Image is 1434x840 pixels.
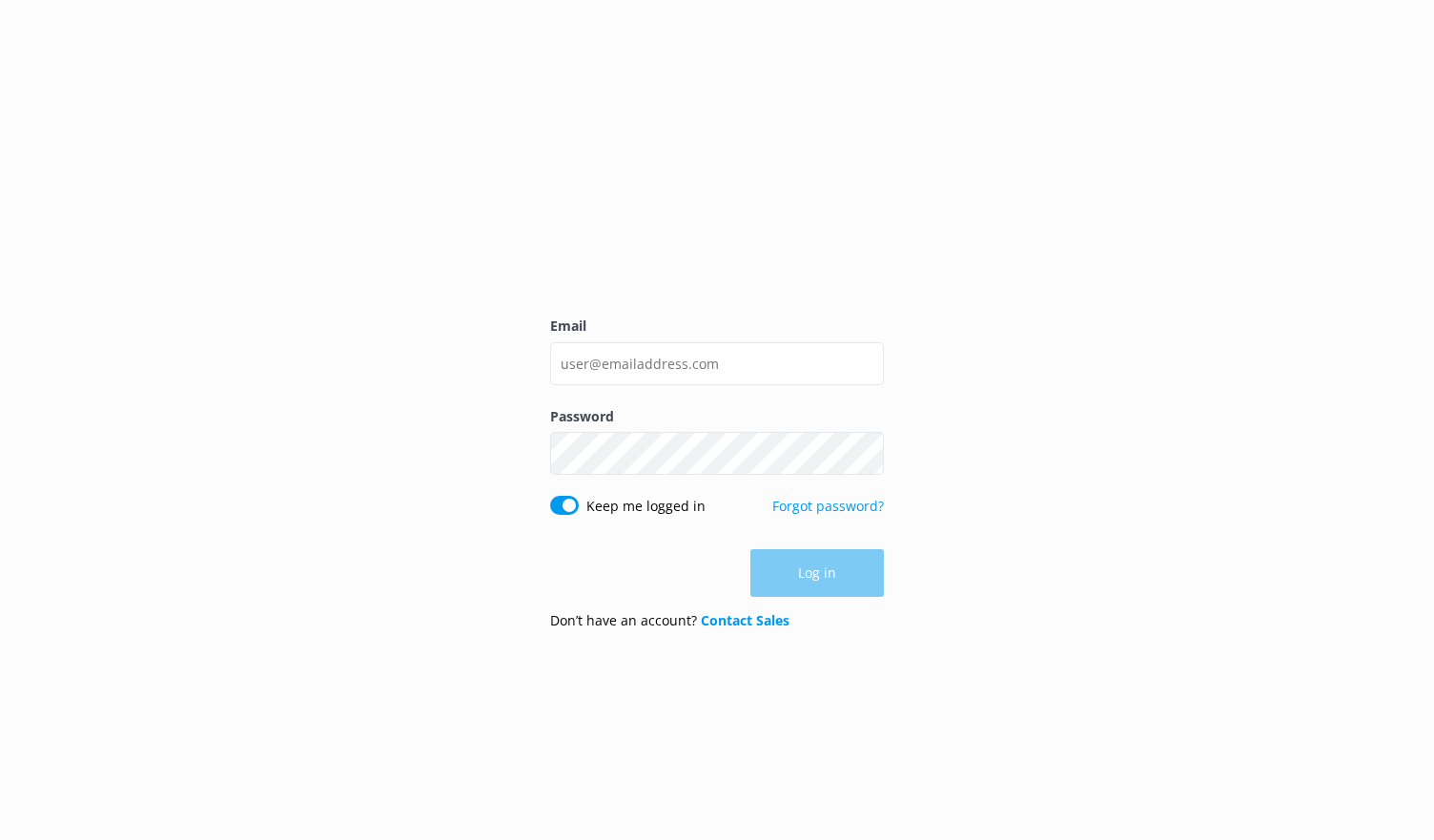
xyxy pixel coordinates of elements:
label: Keep me logged in [586,496,706,517]
label: Email [550,316,884,337]
a: Forgot password? [772,497,884,515]
a: Contact Sales [701,611,789,629]
label: Password [550,406,884,427]
input: user@emailaddress.com [550,342,884,385]
button: Show password [846,435,884,473]
p: Don’t have an account? [550,610,789,631]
